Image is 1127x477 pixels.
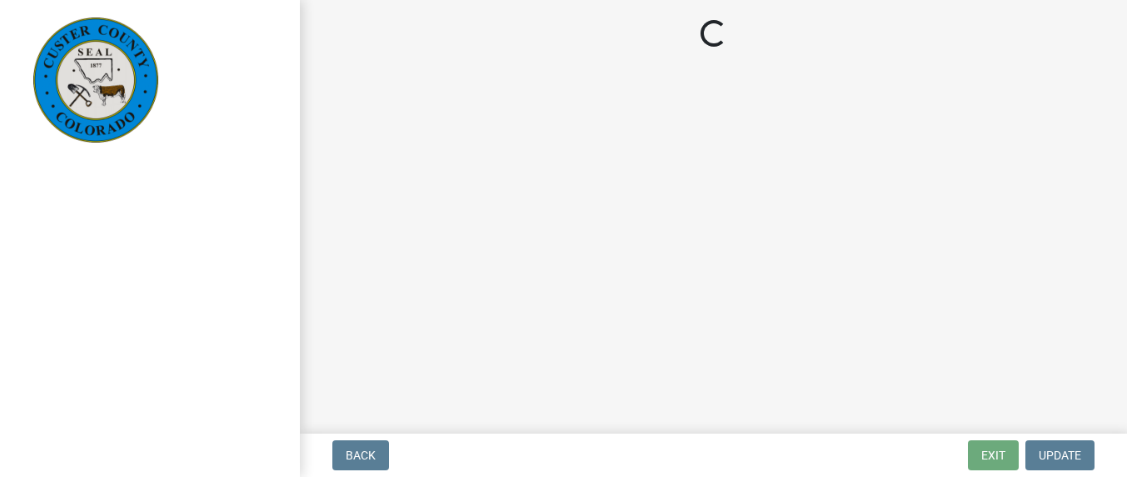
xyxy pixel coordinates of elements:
span: Update [1039,449,1081,462]
button: Exit [968,440,1019,470]
button: Update [1025,440,1095,470]
button: Back [332,440,389,470]
span: Back [346,449,376,462]
img: Custer County, Colorado [33,18,158,143]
